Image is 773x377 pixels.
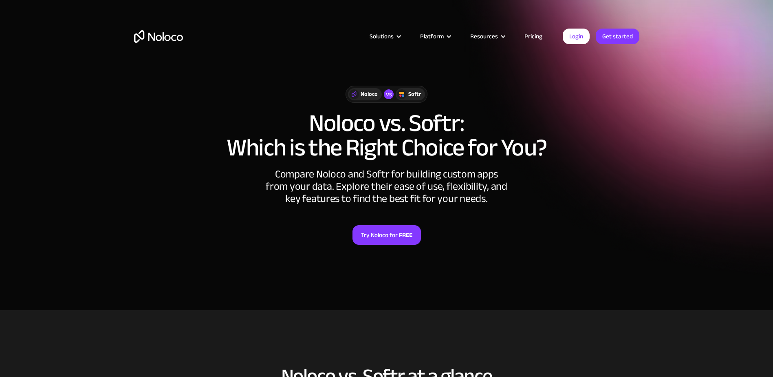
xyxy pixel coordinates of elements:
div: Solutions [370,31,394,42]
div: vs [384,89,394,99]
a: Try Noloco forFREE [352,225,421,245]
strong: FREE [399,230,412,240]
div: Solutions [359,31,410,42]
div: Noloco [361,90,378,99]
div: Resources [460,31,514,42]
h1: Noloco vs. Softr: Which is the Right Choice for You? [134,111,639,160]
a: home [134,30,183,43]
div: Resources [470,31,498,42]
a: Get started [596,29,639,44]
a: Login [563,29,590,44]
a: Pricing [514,31,553,42]
div: Compare Noloco and Softr for building custom apps from your data. Explore their ease of use, flex... [264,168,509,205]
div: Platform [420,31,444,42]
div: Softr [408,90,421,99]
div: Platform [410,31,460,42]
